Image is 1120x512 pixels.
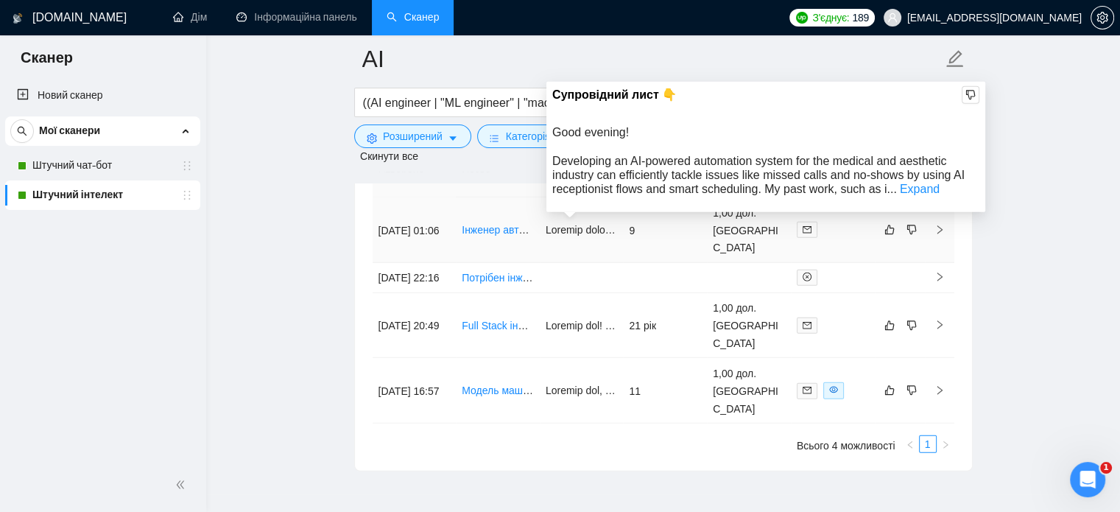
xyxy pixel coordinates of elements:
span: власник [181,189,193,201]
font: [DOMAIN_NAME] [32,11,127,24]
button: бариКатегорія роботикарет вниз [476,125,615,148]
span: власник [181,160,193,172]
font: [DATE] 20:49 [378,320,440,332]
li: Попередня сторінка [901,435,919,453]
a: налаштування [1091,12,1114,24]
font: [DATE] 22:16 [378,273,440,284]
li: Новий сканер [5,81,200,111]
a: Потрібен інженер з AI n8n для проектів автоматизації [462,272,717,284]
a: дімДім [173,11,207,24]
span: пошта [803,321,811,330]
button: налаштуванняРозширенийкарет вниз [354,125,471,148]
td: Full Stack інженер для AI SaaS у сфері продавців Amazon [456,293,540,359]
span: налаштування [1091,12,1113,24]
span: карет вниз [448,133,458,144]
font: 1 [925,438,931,450]
font: [DATE] 01:06 [378,225,440,236]
li: 1 [919,435,937,453]
font: 1,00 дол. [GEOGRAPHIC_DATA] [713,207,778,254]
span: право [934,320,945,330]
a: Full Stack інженер для AI SaaS у сфері продавців Amazon [462,320,739,332]
span: право [934,225,945,235]
font: Всього 4 можливості [797,440,895,452]
font: 9 [629,225,635,236]
span: як [884,320,895,332]
span: не подобається [906,385,917,396]
a: Expand [900,183,940,195]
font: [EMAIL_ADDRESS][DOMAIN_NAME] [907,13,1082,24]
span: Good evening! Developing an AI-powered automation system for the medical and aesthetic industry c... [552,126,965,195]
a: Штучний чат-бот [32,151,172,180]
span: користувач [887,13,898,23]
font: 1 [1103,463,1109,472]
span: подвійний лівий [175,477,190,492]
font: [DATE] 16:57 [378,385,440,397]
td: Модель машинного навчання, що працює з платформами моделювання [456,358,540,424]
font: З'єднує: [812,12,849,24]
span: право [934,272,945,282]
span: налаштування [367,133,377,144]
img: upwork-logo.png [796,12,808,24]
iframe: Живий чат у інтеркомі [1070,462,1105,497]
a: пошукСканер [387,11,440,24]
button: ліворуч [901,435,919,453]
font: 21 рік [629,320,655,332]
span: пошук [11,126,33,136]
a: Інженер автоматизації штучного інтелекту для медичної та естетичної галузі (Twilio, LangChain, n8... [462,224,985,236]
span: не подобається [906,320,917,332]
span: право [934,385,945,396]
span: як [884,385,895,396]
span: не подобається [906,224,917,236]
span: пошта [803,386,811,395]
font: Розширений [383,130,443,142]
button: не подобається [903,382,920,399]
a: панель приладівІнформаційна панель [236,11,356,24]
a: Модель машинного навчання, що працює з платформами моделювання [462,385,807,396]
a: Штучний інтелект [32,180,172,210]
button: не подобається [903,221,920,239]
span: бари [489,133,499,144]
span: ліворуч [906,441,915,449]
font: 11 [629,385,641,397]
span: як [884,224,895,236]
span: око [829,385,838,394]
button: не подобається [903,317,920,334]
span: не подобається [965,89,976,101]
button: пошук [10,119,34,143]
font: Мої сканери [39,125,100,137]
font: Сканер [21,49,73,66]
span: редагувати [945,49,965,69]
button: як [881,382,898,399]
button: як [881,221,898,239]
font: 1,00 дол. [GEOGRAPHIC_DATA] [713,368,778,415]
img: логотип [13,7,23,30]
font: 189 [852,12,868,24]
input: Пошук вакансій для фрілансерів... [363,94,756,112]
td: Інженер автоматизації штучного інтелекту для медичної та естетичної галузі (Twilio, LangChain, n8... [456,197,540,263]
button: право [937,435,954,453]
input: Назва сканера... [362,41,943,77]
span: тісне коло [803,273,811,281]
button: налаштування [1091,6,1114,29]
font: 1,00 дол. [GEOGRAPHIC_DATA] [713,303,778,350]
li: Мої сканери [5,116,200,210]
font: Супровідний лист 👇 [552,88,677,101]
button: як [881,317,898,334]
span: ... [887,183,896,195]
td: Потрібен інженер з AI n8n для проектів автоматизації [456,263,540,293]
span: право [941,441,950,449]
font: Категорія роботи [505,130,586,142]
font: Скинути все [360,150,418,162]
span: пошта [803,225,811,234]
li: Наступна сторінка [937,435,954,453]
div: Доброго вечора! Розробка системи автоматизації на базі штучного інтелекту для медичної та естетич... [552,125,979,196]
button: не подобається [962,86,979,104]
a: Новий сканер [17,81,189,111]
